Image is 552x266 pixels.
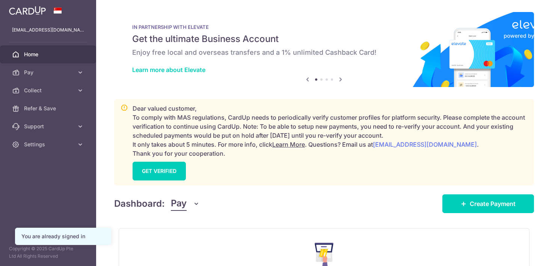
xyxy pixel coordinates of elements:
img: Renovation banner [114,12,534,87]
span: Pay [171,197,187,211]
p: IN PARTNERSHIP WITH ELEVATE [132,24,516,30]
span: Settings [24,141,74,148]
a: Learn more about Elevate [132,66,205,74]
a: GET VERIFIED [133,162,186,180]
a: Create Payment [442,194,534,213]
span: Pay [24,69,74,76]
span: Refer & Save [24,105,74,112]
a: [EMAIL_ADDRESS][DOMAIN_NAME] [373,141,477,148]
button: Pay [171,197,200,211]
img: CardUp [9,6,46,15]
span: Collect [24,87,74,94]
a: Learn More [272,141,305,148]
p: Dear valued customer, To comply with MAS regulations, CardUp needs to periodically verify custome... [133,104,528,158]
span: Create Payment [470,199,516,208]
h4: Dashboard: [114,197,165,210]
h6: Enjoy free local and overseas transfers and a 1% unlimited Cashback Card! [132,48,516,57]
span: Support [24,123,74,130]
p: [EMAIL_ADDRESS][DOMAIN_NAME] [12,26,84,34]
span: Home [24,51,74,58]
h5: Get the ultimate Business Account [132,33,516,45]
div: You are already signed in [21,233,105,240]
